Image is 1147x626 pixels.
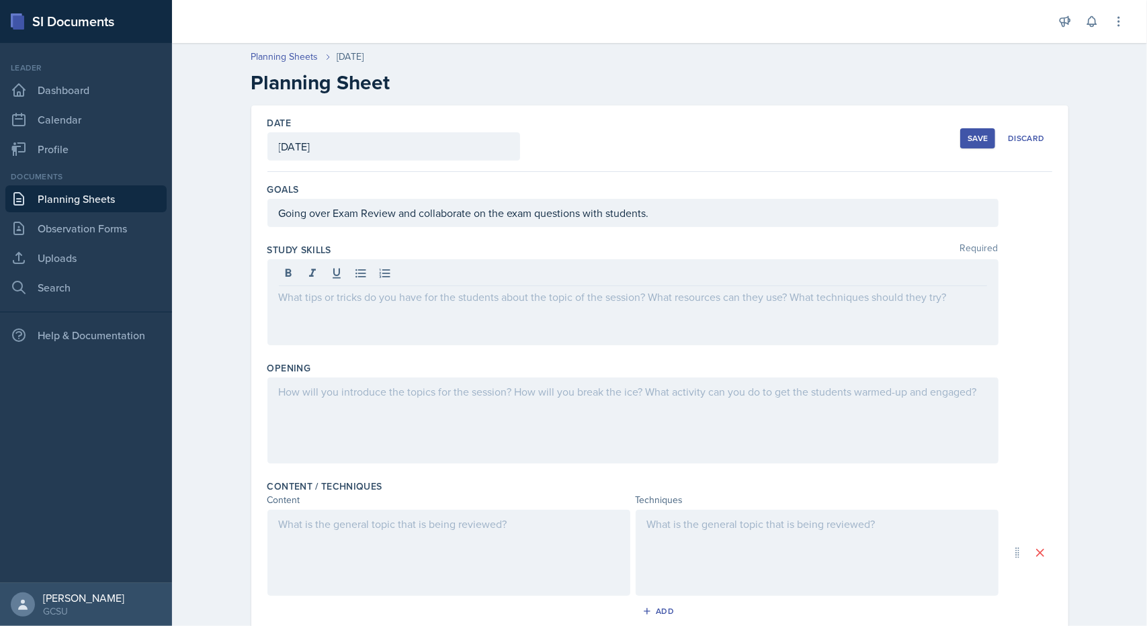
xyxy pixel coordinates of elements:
[960,243,999,257] span: Required
[267,493,630,507] div: Content
[267,116,291,130] label: Date
[43,605,124,618] div: GCSU
[267,480,382,493] label: Content / Techniques
[5,244,167,271] a: Uploads
[5,274,167,301] a: Search
[5,62,167,74] div: Leader
[5,106,167,133] a: Calendar
[968,133,988,144] div: Save
[267,243,331,257] label: Study Skills
[5,171,167,183] div: Documents
[267,361,310,375] label: Opening
[251,50,318,64] a: Planning Sheets
[5,185,167,212] a: Planning Sheets
[1008,133,1044,144] div: Discard
[636,493,999,507] div: Techniques
[43,591,124,605] div: [PERSON_NAME]
[267,183,299,196] label: Goals
[5,215,167,242] a: Observation Forms
[5,136,167,163] a: Profile
[279,205,987,221] p: Going over Exam Review and collaborate on the exam questions with students.
[960,128,995,148] button: Save
[5,77,167,103] a: Dashboard
[337,50,364,64] div: [DATE]
[645,606,674,617] div: Add
[638,601,681,621] button: Add
[1001,128,1052,148] button: Discard
[251,71,1068,95] h2: Planning Sheet
[5,322,167,349] div: Help & Documentation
